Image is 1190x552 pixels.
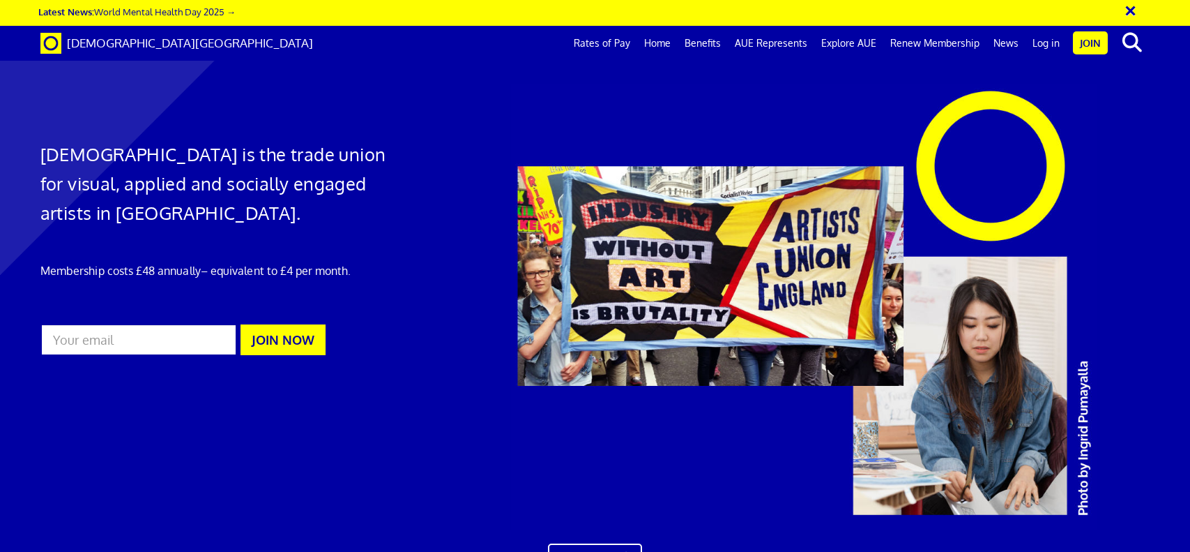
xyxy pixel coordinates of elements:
[67,36,313,50] span: [DEMOGRAPHIC_DATA][GEOGRAPHIC_DATA]
[883,26,986,61] a: Renew Membership
[241,325,326,355] button: JOIN NOW
[38,6,94,17] strong: Latest News:
[678,26,728,61] a: Benefits
[567,26,637,61] a: Rates of Pay
[40,262,397,279] p: Membership costs £48 annually – equivalent to £4 per month.
[30,26,323,61] a: Brand [DEMOGRAPHIC_DATA][GEOGRAPHIC_DATA]
[40,324,238,356] input: Your email
[814,26,883,61] a: Explore AUE
[637,26,678,61] a: Home
[1111,28,1153,57] button: search
[1073,31,1108,54] a: Join
[728,26,814,61] a: AUE Represents
[38,6,236,17] a: Latest News:World Mental Health Day 2025 →
[1025,26,1067,61] a: Log in
[40,140,397,227] h1: [DEMOGRAPHIC_DATA] is the trade union for visual, applied and socially engaged artists in [GEOGRA...
[986,26,1025,61] a: News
